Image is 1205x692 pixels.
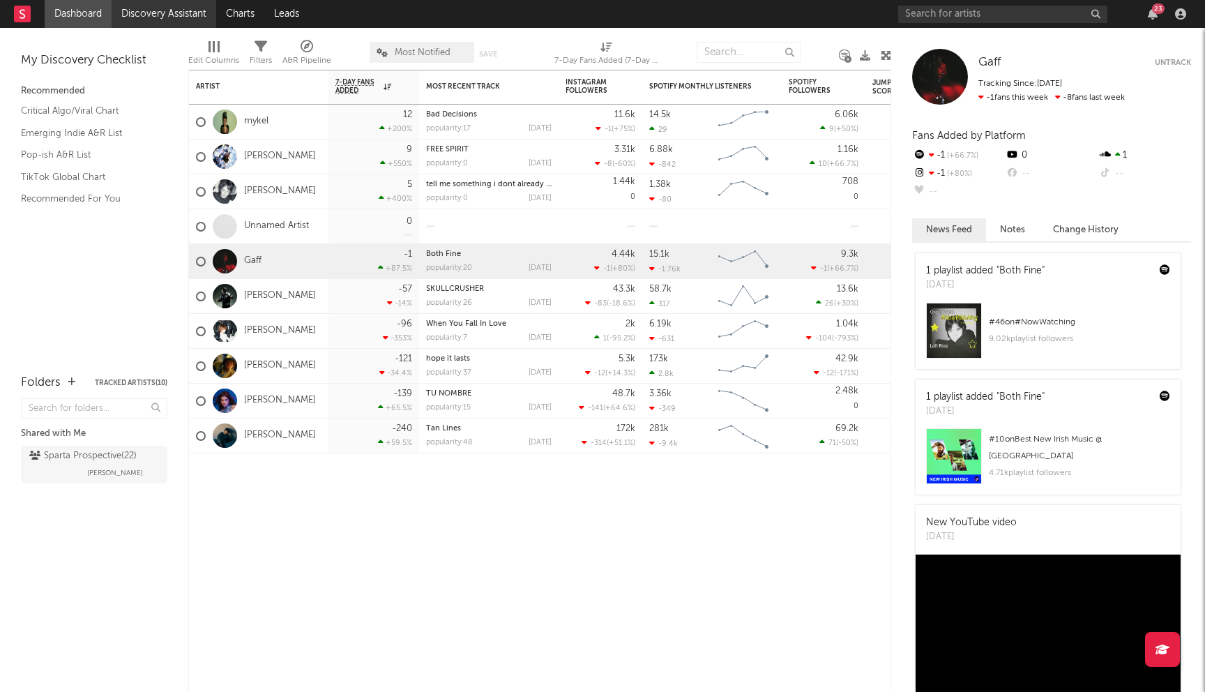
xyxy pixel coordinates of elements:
span: 10 [819,160,827,168]
button: 23 [1148,8,1158,20]
span: -12 [594,370,605,377]
span: -793 % [834,335,856,343]
div: 2.48k [835,386,858,396]
div: # 10 on Best New Irish Music @ [GEOGRAPHIC_DATA] [989,431,1170,465]
span: Gaff [978,57,1001,68]
div: A&R Pipeline [282,35,331,75]
div: Instagram Followers [566,78,614,95]
div: -240 [392,424,412,433]
div: ( ) [811,264,858,273]
div: 7-Day Fans Added (7-Day Fans Added) [554,52,659,69]
div: Sparta Prospective ( 22 ) [29,448,137,465]
button: Save [479,50,497,58]
div: 32.1 [872,183,928,200]
button: News Feed [912,218,986,241]
div: +400 % [379,194,412,203]
span: -171 % [836,370,856,377]
div: [DATE] [529,404,552,412]
a: [PERSON_NAME] [244,395,316,407]
div: When You Fall In Love [426,320,552,328]
div: hope it lasts [426,355,552,363]
div: -1 [912,165,1005,183]
div: popularity: 0 [426,160,468,167]
div: Filters [250,35,272,75]
div: FREE SPIRIT [426,146,552,153]
div: -139 [393,389,412,398]
div: ( ) [585,368,635,377]
div: SKULLCRUSHER [426,285,552,293]
span: -83 [594,300,607,308]
a: TikTok Global Chart [21,170,153,185]
div: 708 [842,177,858,186]
div: ( ) [816,299,858,308]
span: 71 [828,439,836,447]
input: Search... [697,42,801,63]
div: 1.38k [649,180,671,189]
div: ( ) [594,264,635,273]
div: [DATE] [529,299,552,307]
a: hope it lasts [426,355,470,363]
a: When You Fall In Love [426,320,506,328]
div: -842 [649,160,676,169]
span: +66.7 % [829,265,856,273]
span: Tracking Since: [DATE] [978,80,1062,88]
div: Artist [196,82,301,91]
div: -34.4 % [379,368,412,377]
svg: Chart title [712,419,775,453]
svg: Chart title [712,140,775,174]
div: 7-Day Fans Added (7-Day Fans Added) [554,35,659,75]
div: [DATE] [529,195,552,202]
div: ( ) [596,124,635,133]
a: Critical Algo/Viral Chart [21,103,153,119]
span: +50 % [836,126,856,133]
div: ( ) [594,333,635,343]
div: 43.3k [613,285,635,294]
a: [PERSON_NAME] [244,430,316,442]
div: Jump Score [872,79,907,96]
div: -1.76k [649,264,681,273]
span: [PERSON_NAME] [87,465,143,481]
a: #46on#NowWatching9.02kplaylist followers [916,303,1181,369]
div: Recommended [21,83,167,100]
button: Change History [1039,218,1132,241]
div: popularity: 48 [426,439,473,446]
a: [PERSON_NAME] [244,151,316,163]
svg: Chart title [712,384,775,419]
a: "Both Fine" [996,266,1045,276]
div: -96 [397,319,412,329]
div: [DATE] [529,264,552,272]
div: 0 [566,174,635,209]
input: Search for artists [898,6,1107,23]
span: -18.6 % [609,300,633,308]
a: Bad Decisions [426,111,477,119]
div: 1 [1098,146,1191,165]
a: Both Fine [426,250,461,258]
span: -1 [603,265,610,273]
a: #10onBest New Irish Music @ [GEOGRAPHIC_DATA]4.71kplaylist followers [916,428,1181,495]
div: 23 [1152,3,1165,14]
div: -- [912,183,1005,201]
div: 28.1 [872,253,928,270]
span: -50 % [838,439,856,447]
span: -12 [823,370,834,377]
div: popularity: 17 [426,125,471,133]
a: [PERSON_NAME] [244,186,316,197]
a: Gaff [978,56,1001,70]
a: tell me something i dont already know [426,181,566,188]
div: 13.6k [837,285,858,294]
span: Fans Added by Platform [912,130,1026,141]
div: +87.5 % [378,264,412,273]
div: 9.3k [841,250,858,259]
div: -9.4k [649,439,678,448]
div: popularity: 0 [426,195,468,202]
span: 9 [829,126,834,133]
div: ( ) [814,368,858,377]
div: 12 [403,110,412,119]
a: mykel [244,116,268,128]
div: ( ) [579,403,635,412]
div: 24.7 [872,358,928,375]
div: 15.1k [649,250,669,259]
div: Edit Columns [188,35,239,75]
div: [DATE] [926,405,1045,419]
div: 74.8 [872,323,928,340]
